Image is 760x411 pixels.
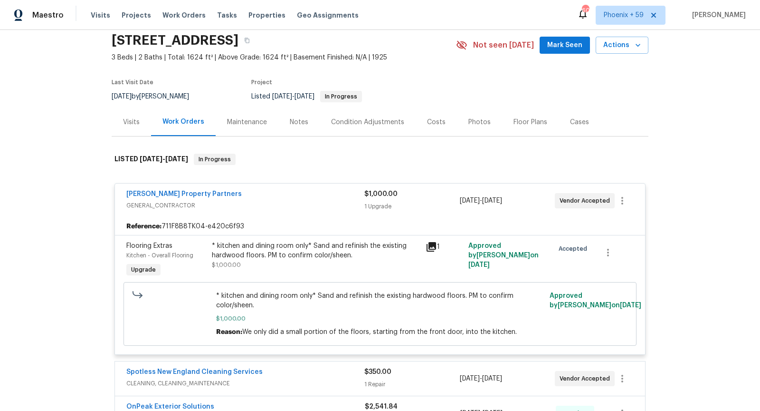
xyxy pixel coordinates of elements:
span: [DATE] [140,156,162,162]
a: Spotless New England Cleaning Services [126,369,263,375]
span: Tasks [217,12,237,19]
span: Work Orders [162,10,206,20]
span: [DATE] [460,197,480,204]
span: Flooring Extras [126,243,172,249]
div: Photos [468,117,491,127]
span: [DATE] [294,93,314,100]
span: In Progress [195,155,235,164]
span: Listed [251,93,362,100]
div: Costs [427,117,446,127]
span: $350.00 [364,369,391,375]
span: $1,000.00 [216,314,544,323]
div: Cases [570,117,589,127]
span: Accepted [559,244,591,254]
h2: [STREET_ADDRESS] [112,36,238,45]
div: Notes [290,117,308,127]
div: Condition Adjustments [331,117,404,127]
span: 3 Beds | 2 Baths | Total: 1624 ft² | Above Grade: 1624 ft² | Basement Finished: N/A | 1925 [112,53,456,62]
span: * kitchen and dining room only* Sand and refinish the existing hardwood floors. PM to confirm col... [216,291,544,310]
div: 711F8B8TK04-e420c6f93 [115,218,645,235]
div: Maintenance [227,117,267,127]
span: [DATE] [112,93,132,100]
h6: LISTED [114,154,188,165]
span: Upgrade [127,265,160,274]
span: In Progress [321,94,361,99]
span: CLEANING, CLEANING_MAINTENANCE [126,379,364,388]
span: - [272,93,314,100]
span: $1,000.00 [364,191,398,197]
div: 1 [426,241,463,253]
span: Actions [603,39,641,51]
div: Visits [123,117,140,127]
span: Approved by [PERSON_NAME] on [468,243,539,268]
span: Maestro [32,10,64,20]
span: [DATE] [482,197,502,204]
b: Reference: [126,222,161,231]
span: $2,541.84 [365,403,398,410]
span: Geo Assignments [297,10,359,20]
span: Kitchen - Overall Flooring [126,253,193,258]
div: 607 [582,6,589,15]
span: Visits [91,10,110,20]
div: Floor Plans [513,117,547,127]
span: - [460,374,502,383]
span: [DATE] [165,156,188,162]
a: OnPeak Exterior Solutions [126,403,214,410]
button: Copy Address [238,32,256,49]
span: - [140,156,188,162]
span: [DATE] [620,302,641,309]
span: Phoenix + 59 [604,10,644,20]
span: Not seen [DATE] [473,40,534,50]
span: Reason: [216,329,242,335]
a: [PERSON_NAME] Property Partners [126,191,242,197]
div: LISTED [DATE]-[DATE]In Progress [112,144,648,175]
div: 1 Upgrade [364,202,459,211]
div: * kitchen and dining room only* Sand and refinish the existing hardwood floors. PM to confirm col... [212,241,420,260]
span: $1,000.00 [212,262,241,268]
button: Actions [596,37,648,54]
span: Mark Seen [547,39,582,51]
button: Mark Seen [540,37,590,54]
span: [DATE] [272,93,292,100]
div: 1 Repair [364,380,459,389]
span: [DATE] [468,262,490,268]
span: - [460,196,502,205]
span: Properties [248,10,285,20]
span: Vendor Accepted [560,196,614,205]
span: Project [251,79,272,85]
span: [PERSON_NAME] [688,10,746,20]
span: Vendor Accepted [560,374,614,383]
span: Last Visit Date [112,79,153,85]
span: [DATE] [460,375,480,382]
span: GENERAL_CONTRACTOR [126,201,364,210]
span: Approved by [PERSON_NAME] on [550,293,641,309]
span: [DATE] [482,375,502,382]
div: Work Orders [162,117,204,127]
span: Projects [122,10,151,20]
div: by [PERSON_NAME] [112,91,200,102]
span: We only did a small portion of the floors, starting from the front door, into the kitchen. [242,329,517,335]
